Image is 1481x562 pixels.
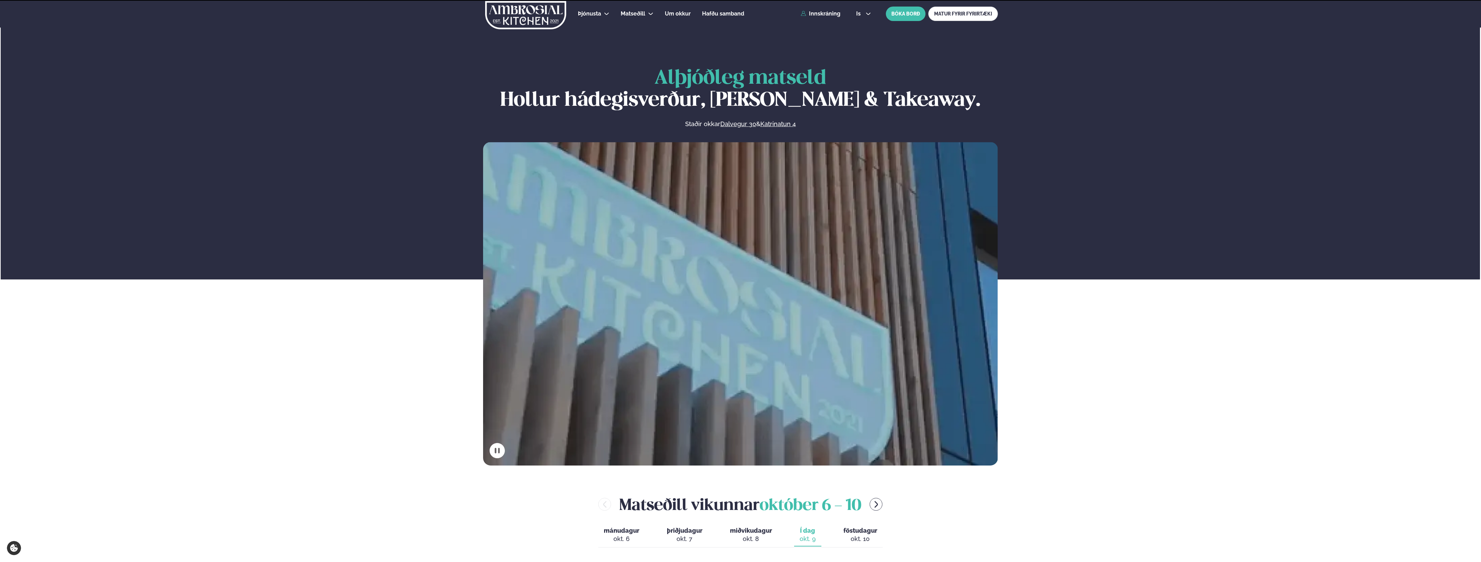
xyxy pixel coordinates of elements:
div: okt. 6 [604,535,639,543]
a: Hafðu samband [702,10,744,18]
span: Um okkur [665,10,691,17]
span: Þjónusta [578,10,601,17]
button: Í dag okt. 9 [794,524,821,546]
a: Cookie settings [7,541,21,555]
p: Staðir okkar & [610,120,871,128]
a: Þjónusta [578,10,601,18]
a: Um okkur [665,10,691,18]
img: logo [484,1,567,29]
span: föstudagur [843,527,877,534]
button: menu-btn-right [870,498,882,511]
a: Matseðill [621,10,645,18]
button: mánudagur okt. 6 [598,524,645,546]
span: Í dag [800,527,816,535]
div: okt. 9 [800,535,816,543]
button: menu-btn-left [598,498,611,511]
button: is [851,11,877,17]
span: is [856,11,863,17]
span: Hafðu samband [702,10,744,17]
h2: Matseðill vikunnar [619,493,861,515]
span: þriðjudagur [667,527,702,534]
h1: Hollur hádegisverður, [PERSON_NAME] & Takeaway. [483,68,998,112]
button: þriðjudagur okt. 7 [661,524,708,546]
a: Innskráning [801,11,840,17]
a: Dalvegur 30 [720,120,756,128]
span: október 6 - 10 [760,498,861,513]
div: okt. 8 [730,535,772,543]
a: Katrinatun 4 [760,120,796,128]
span: Alþjóðleg matseld [654,69,826,88]
span: Matseðill [621,10,645,17]
span: miðvikudagur [730,527,772,534]
a: MATUR FYRIR FYRIRTÆKI [928,7,998,21]
div: okt. 7 [667,535,702,543]
button: miðvikudagur okt. 8 [724,524,778,546]
button: BÓKA BORÐ [886,7,925,21]
div: okt. 10 [843,535,877,543]
span: mánudagur [604,527,639,534]
button: föstudagur okt. 10 [838,524,883,546]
